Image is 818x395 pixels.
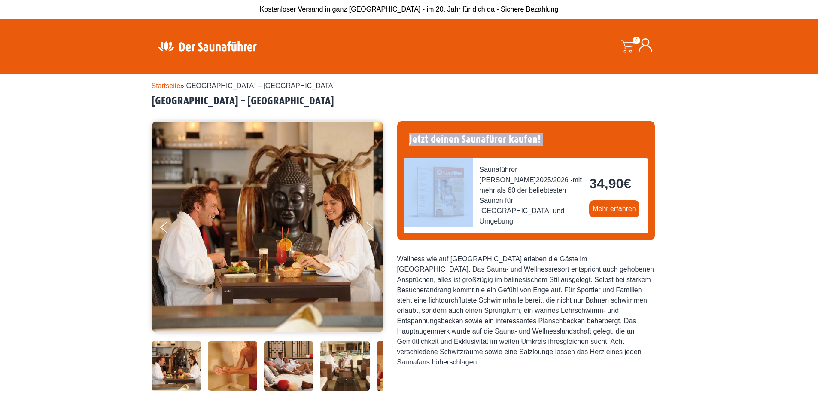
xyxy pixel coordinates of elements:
div: Wellness wie auf [GEOGRAPHIC_DATA] erleben die Gäste im [GEOGRAPHIC_DATA]. Das Sauna- und Wellnes... [397,254,655,367]
button: Next [365,218,386,240]
span: [GEOGRAPHIC_DATA] – [GEOGRAPHIC_DATA] [184,82,335,89]
span: 0 [633,37,640,44]
span: » [152,82,335,89]
button: Previous [160,218,182,240]
h2: [GEOGRAPHIC_DATA] – [GEOGRAPHIC_DATA] [152,95,667,108]
span: Kostenloser Versand in ganz [GEOGRAPHIC_DATA] - im 20. Jahr für dich da - Sichere Bezahlung [260,6,559,13]
span: € [623,176,631,191]
bdi: 34,90 [589,176,631,191]
a: Startseite [152,82,181,89]
h4: Jetzt deinen Saunafürer kaufen! [404,128,648,151]
tcxspan: Call 2025/2026 - via 3CX [536,176,572,184]
span: Saunaführer [PERSON_NAME] mit mehr als 60 der beliebtesten Saunen für [GEOGRAPHIC_DATA] und Umgebung [480,165,583,227]
a: Mehr erfahren [589,200,639,217]
img: der-saunafuehrer-2025-west.jpg [404,158,473,227]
